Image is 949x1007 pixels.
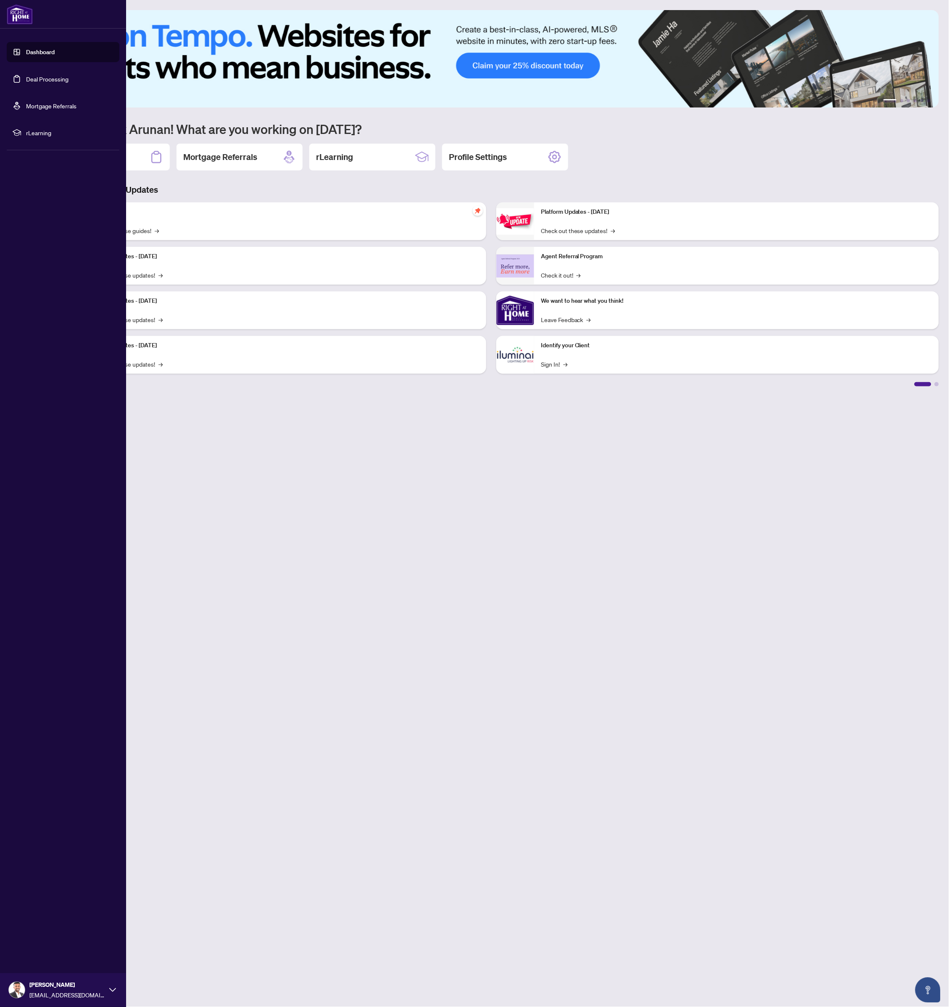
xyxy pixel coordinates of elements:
a: Mortgage Referrals [26,102,76,110]
img: Slide 0 [44,10,939,108]
span: [PERSON_NAME] [29,981,105,990]
img: Agent Referral Program [496,254,534,278]
p: Platform Updates - [DATE] [541,207,932,217]
span: → [158,315,163,324]
span: → [587,315,591,324]
a: Deal Processing [26,75,69,83]
button: 3 [907,99,910,102]
h3: Brokerage & Industry Updates [44,184,939,196]
img: Profile Icon [9,982,25,998]
p: We want to hear what you think! [541,296,932,306]
span: → [155,226,159,235]
a: Check out these updates!→ [541,226,615,235]
button: 1 [883,99,897,102]
a: Dashboard [26,48,55,56]
p: Platform Updates - [DATE] [88,296,480,306]
span: → [158,359,163,369]
h2: rLearning [316,151,353,163]
p: Platform Updates - [DATE] [88,252,480,261]
p: Identify your Client [541,341,932,350]
a: Leave Feedback→ [541,315,591,324]
img: logo [7,4,33,24]
button: 4 [914,99,917,102]
a: Sign In!→ [541,359,567,369]
span: pushpin [473,206,483,216]
p: Agent Referral Program [541,252,932,261]
button: 2 [900,99,904,102]
button: Open asap [915,978,941,1003]
a: Check it out!→ [541,270,581,280]
button: 6 [927,99,931,102]
span: → [611,226,615,235]
p: Platform Updates - [DATE] [88,341,480,350]
span: → [158,270,163,280]
span: [EMAIL_ADDRESS][DOMAIN_NAME] [29,991,105,1000]
img: Platform Updates - June 23, 2025 [496,208,534,235]
h2: Mortgage Referrals [183,151,257,163]
img: We want to hear what you think! [496,291,534,329]
button: 5 [920,99,924,102]
span: rLearning [26,128,113,137]
p: Self-Help [88,207,480,217]
span: → [577,270,581,280]
img: Identify your Client [496,336,534,374]
span: → [563,359,567,369]
h2: Profile Settings [449,151,507,163]
h1: Welcome back Arunan! What are you working on [DATE]? [44,121,939,137]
